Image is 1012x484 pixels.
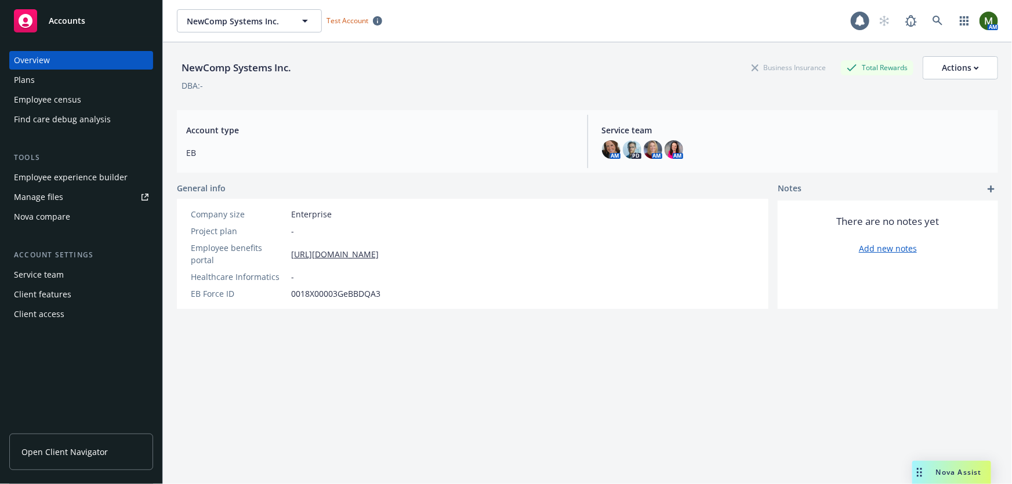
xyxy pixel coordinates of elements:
[873,9,896,32] a: Start snowing
[182,79,203,92] div: DBA: -
[837,214,940,228] span: There are no notes yet
[912,461,927,484] div: Drag to move
[778,182,801,196] span: Notes
[14,265,64,284] div: Service team
[9,51,153,70] a: Overview
[177,182,226,194] span: General info
[9,110,153,129] a: Find care debug analysis
[177,60,296,75] div: NewComp Systems Inc.
[14,285,71,304] div: Client features
[9,285,153,304] a: Client features
[191,271,286,283] div: Healthcare Informatics
[841,60,913,75] div: Total Rewards
[984,182,998,196] a: add
[9,71,153,89] a: Plans
[187,15,287,27] span: NewComp Systems Inc.
[665,140,683,159] img: photo
[859,242,917,254] a: Add new notes
[291,248,379,260] a: [URL][DOMAIN_NAME]
[49,16,85,26] span: Accounts
[9,90,153,109] a: Employee census
[746,60,832,75] div: Business Insurance
[942,57,979,79] div: Actions
[9,208,153,226] a: Nova compare
[291,288,380,300] span: 0018X00003GeBBDQA3
[9,265,153,284] a: Service team
[644,140,662,159] img: photo
[923,56,998,79] button: Actions
[602,140,621,159] img: photo
[21,446,108,458] span: Open Client Navigator
[14,188,63,206] div: Manage files
[912,461,991,484] button: Nova Assist
[186,124,574,136] span: Account type
[953,9,976,32] a: Switch app
[191,242,286,266] div: Employee benefits portal
[14,208,70,226] div: Nova compare
[191,288,286,300] div: EB Force ID
[9,305,153,323] a: Client access
[899,9,923,32] a: Report a Bug
[14,305,64,323] div: Client access
[9,152,153,163] div: Tools
[9,168,153,187] a: Employee experience builder
[291,271,294,283] span: -
[9,5,153,37] a: Accounts
[14,51,50,70] div: Overview
[177,9,322,32] button: NewComp Systems Inc.
[191,208,286,220] div: Company size
[14,71,35,89] div: Plans
[980,12,998,30] img: photo
[9,249,153,261] div: Account settings
[327,16,368,26] span: Test Account
[936,467,982,477] span: Nova Assist
[291,208,332,220] span: Enterprise
[926,9,949,32] a: Search
[186,147,574,159] span: EB
[9,188,153,206] a: Manage files
[291,225,294,237] span: -
[14,90,81,109] div: Employee census
[623,140,641,159] img: photo
[191,225,286,237] div: Project plan
[14,168,128,187] div: Employee experience builder
[602,124,989,136] span: Service team
[14,110,111,129] div: Find care debug analysis
[322,14,387,27] span: Test Account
